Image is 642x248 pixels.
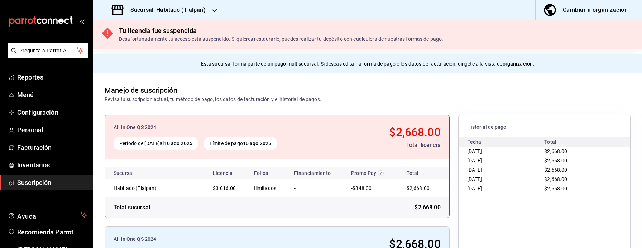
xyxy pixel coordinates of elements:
span: Configuración [17,108,87,117]
span: Facturación [17,143,87,152]
td: Ilimitados [248,179,288,197]
td: - [288,179,345,197]
div: Límite de pago [204,137,277,150]
span: $2,668.00 [544,186,567,191]
strong: 10 ago 2025 [164,140,192,146]
span: Recomienda Parrot [17,227,87,237]
span: Pregunta a Parrot AI [19,47,77,54]
div: Sucursal [114,170,153,176]
span: $2,668.00 [407,185,430,191]
span: $3,016.00 [213,185,236,191]
strong: [DATE] [144,140,160,146]
th: Folios [248,167,288,179]
div: Desafortunadamente tu acceso está suspendido. Si quieres restaurarlo, puedes realizar tu depósito... [119,35,443,43]
div: [DATE] [467,184,545,193]
div: Cambiar a organización [563,5,628,15]
svg: Recibe un descuento en el costo de tu membresía al cubrir 80% de tus transacciones realizadas con... [378,170,384,176]
span: $2,668.00 [389,125,440,139]
div: All in One QS 2024 [114,235,324,243]
span: $2,668.00 [415,203,440,212]
span: Menú [17,90,87,100]
div: Habitado (Tlalpan) [114,185,185,192]
button: Pregunta a Parrot AI [8,43,88,58]
a: Pregunta a Parrot AI [5,52,88,59]
span: $2,668.00 [544,167,567,173]
div: Esta sucursal forma parte de un pago multisucursal. Si deseas editar la forma de pago o los datos... [93,54,642,73]
th: Licencia [207,167,248,179]
div: Total licencia [336,141,441,149]
div: Promo Pay [351,170,392,176]
span: -$348.00 [351,185,372,191]
div: All in One QS 2024 [114,124,330,131]
div: Fecha [467,137,545,147]
th: Financiamiento [288,167,345,179]
div: [DATE] [467,147,545,156]
div: Total [544,137,622,147]
span: $2,668.00 [544,176,567,182]
th: Total [398,167,449,179]
strong: 10 ago 2025 [243,140,271,146]
span: $2,668.00 [544,148,567,154]
div: Manejo de suscripción [105,85,177,96]
div: [DATE] [467,175,545,184]
span: $2,668.00 [544,158,567,163]
div: Periodo del al [114,137,198,150]
span: Suscripción [17,178,87,187]
span: Historial de pago [467,124,622,130]
div: Total sucursal [114,203,150,212]
span: Inventarios [17,160,87,170]
h3: Sucursal: Habitado (Tlalpan) [125,6,206,14]
div: [DATE] [467,165,545,175]
span: Reportes [17,72,87,82]
div: Tu licencia fue suspendida [119,26,443,35]
button: open_drawer_menu [79,19,85,24]
span: Ayuda [17,211,78,219]
div: [DATE] [467,156,545,165]
span: Personal [17,125,87,135]
div: Revisa tu suscripción actual, tu método de pago, los datos de facturación y el historial de pagos. [105,96,321,103]
strong: organización. [503,61,535,67]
